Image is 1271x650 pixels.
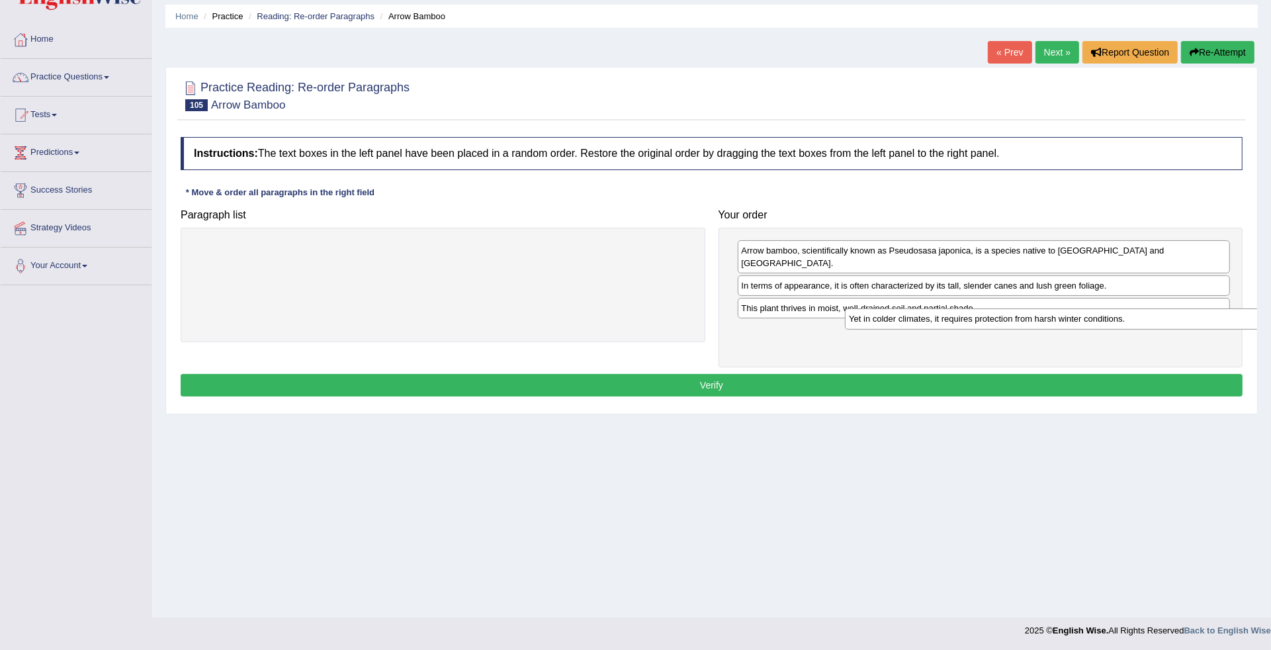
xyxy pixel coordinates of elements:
[738,240,1231,273] div: Arrow bamboo, scientifically known as Pseudosasa japonica, is a species native to [GEOGRAPHIC_DAT...
[1,97,152,130] a: Tests
[377,10,445,23] li: Arrow Bamboo
[194,148,258,159] b: Instructions:
[1184,626,1271,635] a: Back to English Wise
[1,59,152,92] a: Practice Questions
[719,209,1243,221] h4: Your order
[1,172,152,205] a: Success Stories
[1181,41,1254,64] button: Re-Attempt
[185,99,208,111] span: 105
[181,209,705,221] h4: Paragraph list
[181,374,1243,396] button: Verify
[1,248,152,281] a: Your Account
[175,11,198,21] a: Home
[738,275,1231,296] div: In terms of appearance, it is often characterized by its tall, slender canes and lush green foliage.
[211,99,285,111] small: Arrow Bamboo
[200,10,243,23] li: Practice
[988,41,1031,64] a: « Prev
[257,11,374,21] a: Reading: Re-order Paragraphs
[1,21,152,54] a: Home
[181,137,1243,170] h4: The text boxes in the left panel have been placed in a random order. Restore the original order b...
[1,134,152,167] a: Predictions
[181,78,410,111] h2: Practice Reading: Re-order Paragraphs
[1025,618,1271,637] div: 2025 © All Rights Reserved
[1,210,152,243] a: Strategy Videos
[1053,626,1108,635] strong: English Wise.
[181,187,380,199] div: * Move & order all paragraphs in the right field
[738,298,1231,318] div: This plant thrives in moist, well-drained soil and partial shade.
[1035,41,1079,64] a: Next »
[1082,41,1178,64] button: Report Question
